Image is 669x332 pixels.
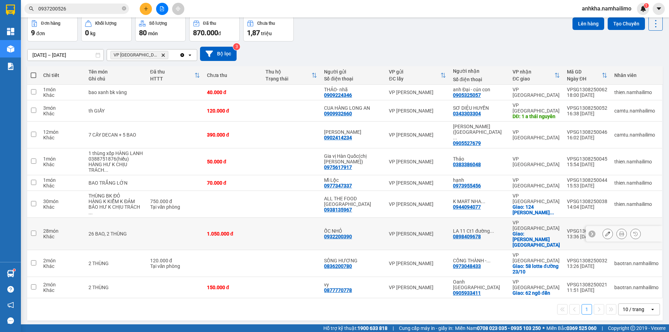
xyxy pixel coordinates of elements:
[266,69,312,75] div: Thu hộ
[567,105,607,111] div: VPSG1308250052
[7,28,14,35] img: dashboard-icon
[161,53,165,57] svg: Delete
[389,285,446,290] div: VP [PERSON_NAME]
[567,325,597,331] strong: 0369 525 060
[122,6,126,12] span: close-circle
[147,66,203,85] th: Toggle SortBy
[82,31,138,41] div: 0789390309
[104,167,108,173] span: ...
[614,180,659,186] div: thien.namhailimo
[6,7,17,14] span: Gửi:
[207,72,259,78] div: Chưa thu
[247,29,260,37] span: 1,87
[453,228,506,234] div: LA 11 Ct1 đường 19/05
[389,159,446,164] div: VP [PERSON_NAME]
[261,31,272,36] span: triệu
[453,162,481,167] div: 0383386048
[6,23,77,39] div: HẰNG JAPAN [GEOGRAPHIC_DATA]
[43,282,82,287] div: 2 món
[324,287,352,293] div: 0877770778
[43,234,82,239] div: Khác
[89,199,143,215] div: HÀNG K KIỂM K ĐẢM BẢO HƯ K CHỊU TRÁCH NHIỆM
[513,114,560,119] div: DĐ: 1 a thái nguyên
[389,76,440,82] div: ĐC lấy
[324,87,382,92] div: THẢO- nhã
[389,261,446,266] div: VP [PERSON_NAME]
[567,162,607,167] div: 15:54 [DATE]
[29,6,34,11] span: search
[324,234,352,239] div: 0932200390
[207,90,259,95] div: 40.000 đ
[513,87,560,98] div: VP [GEOGRAPHIC_DATA]
[614,159,659,164] div: thien.namhailimo
[453,204,481,210] div: 0944094077
[207,285,259,290] div: 150.000 đ
[43,92,82,98] div: Khác
[218,31,221,36] span: đ
[486,258,491,263] span: ...
[614,72,659,78] div: Nhân viên
[89,180,143,186] div: BAO TRẮNG LỚN
[110,51,168,59] span: VP Nha Trang, close by backspace
[567,258,607,263] div: VPSG1308250032
[614,201,659,207] div: thien.namhailimo
[455,324,541,332] span: Miền Nam
[490,228,494,234] span: ...
[43,111,82,116] div: Khác
[324,111,352,116] div: 0909932660
[43,228,82,234] div: 28 món
[324,164,352,170] div: 0975617917
[89,156,143,173] div: 0388751876(hiếu) HÀNG HƯ K CHỊU TRÁCH NHIỆM HANG K ĐẢM BẢO
[389,69,440,75] div: VP gửi
[85,29,89,37] span: 0
[89,132,143,138] div: 7 CÂY DECAN + 5 BAO
[656,6,662,12] span: caret-down
[148,31,158,36] span: món
[513,231,560,248] div: Giao: Khu vĩnh điền trung
[324,263,352,269] div: 0836200780
[453,124,506,140] div: KHÁNH NGỌC (NHA TRANG)
[324,153,382,164] div: Gia vị Hàn Quốc(chị Huế)
[399,324,453,332] span: Cung cấp máy in - giấy in:
[156,3,168,15] button: file-add
[140,3,152,15] button: plus
[172,3,184,15] button: aim
[513,76,554,82] div: ĐC giao
[453,258,506,263] div: CÔNG THÀNH - lotte Nha Trang
[513,252,560,263] div: VP [GEOGRAPHIC_DATA]
[160,6,164,11] span: file-add
[453,183,481,188] div: 0973955456
[385,66,449,85] th: Toggle SortBy
[389,108,446,114] div: VP [PERSON_NAME]
[567,177,607,183] div: VPSG1308250044
[6,39,77,49] div: 0933610055
[453,156,506,162] div: Thảo
[567,87,607,92] div: VPSG1308250062
[43,199,82,204] div: 30 món
[567,135,607,140] div: 16:02 [DATE]
[89,261,143,266] div: 2 THÙNG
[324,207,352,213] div: 0938135967
[614,285,659,290] div: baotran.namhailimo
[207,159,259,164] div: 50.000 đ
[7,45,14,53] img: warehouse-icon
[567,199,607,204] div: VPSG1308250038
[324,196,382,207] div: ALL THE FOOD VIETNAM
[43,135,82,140] div: Khác
[453,140,481,146] div: 0905527679
[43,258,82,263] div: 2 món
[602,324,603,332] span: |
[389,201,446,207] div: VP [PERSON_NAME]
[179,52,185,58] svg: Clear all
[389,132,446,138] div: VP [PERSON_NAME]
[324,105,382,111] div: CUA HÀNG LONG AN
[453,199,506,204] div: K MART NHA TRANG
[567,69,602,75] div: Mã GD
[453,77,506,82] div: Số điện thoại
[43,105,82,111] div: 3 món
[323,324,387,332] span: Hỗ trợ kỹ thuật:
[513,220,560,231] div: VP [GEOGRAPHIC_DATA]
[389,231,446,237] div: VP [PERSON_NAME]
[207,132,259,138] div: 390.000 đ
